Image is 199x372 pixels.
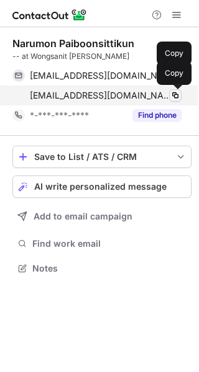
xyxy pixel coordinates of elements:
button: Find work email [12,235,192,252]
div: Save to List / ATS / CRM [34,152,170,162]
span: [EMAIL_ADDRESS][DOMAIN_NAME] [30,90,172,101]
span: Find work email [32,238,187,249]
span: Add to email campaign [34,211,132,221]
span: [EMAIL_ADDRESS][DOMAIN_NAME] [30,70,172,81]
span: Notes [32,263,187,274]
div: -- at Wongsanit [PERSON_NAME] [12,51,192,62]
span: AI write personalized message [34,182,167,192]
img: ContactOut v5.3.10 [12,7,87,22]
button: Notes [12,260,192,277]
button: AI write personalized message [12,175,192,198]
button: Reveal Button [132,109,182,122]
div: Narumon Paiboonsittikun [12,37,134,50]
button: Add to email campaign [12,205,192,228]
button: save-profile-one-click [12,146,192,168]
